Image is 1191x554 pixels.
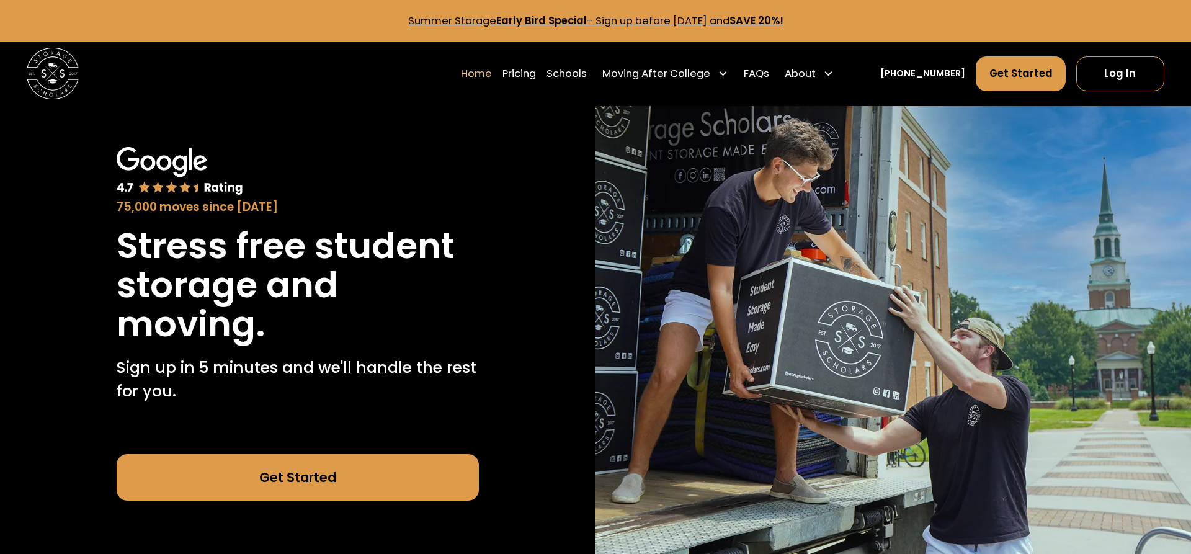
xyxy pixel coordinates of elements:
a: [PHONE_NUMBER] [880,67,965,81]
img: Google 4.7 star rating [117,147,243,195]
a: Log In [1076,56,1164,91]
h1: Stress free student storage and moving. [117,226,478,344]
div: About [785,66,816,81]
div: 75,000 moves since [DATE] [117,199,478,216]
strong: Early Bird Special [496,14,587,28]
p: Sign up in 5 minutes and we'll handle the rest for you. [117,356,478,403]
a: Home [461,56,492,92]
a: Get Started [976,56,1066,91]
a: FAQs [744,56,769,92]
a: Pricing [502,56,536,92]
a: Schools [546,56,587,92]
div: Moving After College [602,66,710,81]
a: Summer StorageEarly Bird Special- Sign up before [DATE] andSAVE 20%! [408,14,783,28]
a: Get Started [117,454,478,501]
img: Storage Scholars main logo [27,48,78,99]
strong: SAVE 20%! [729,14,783,28]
